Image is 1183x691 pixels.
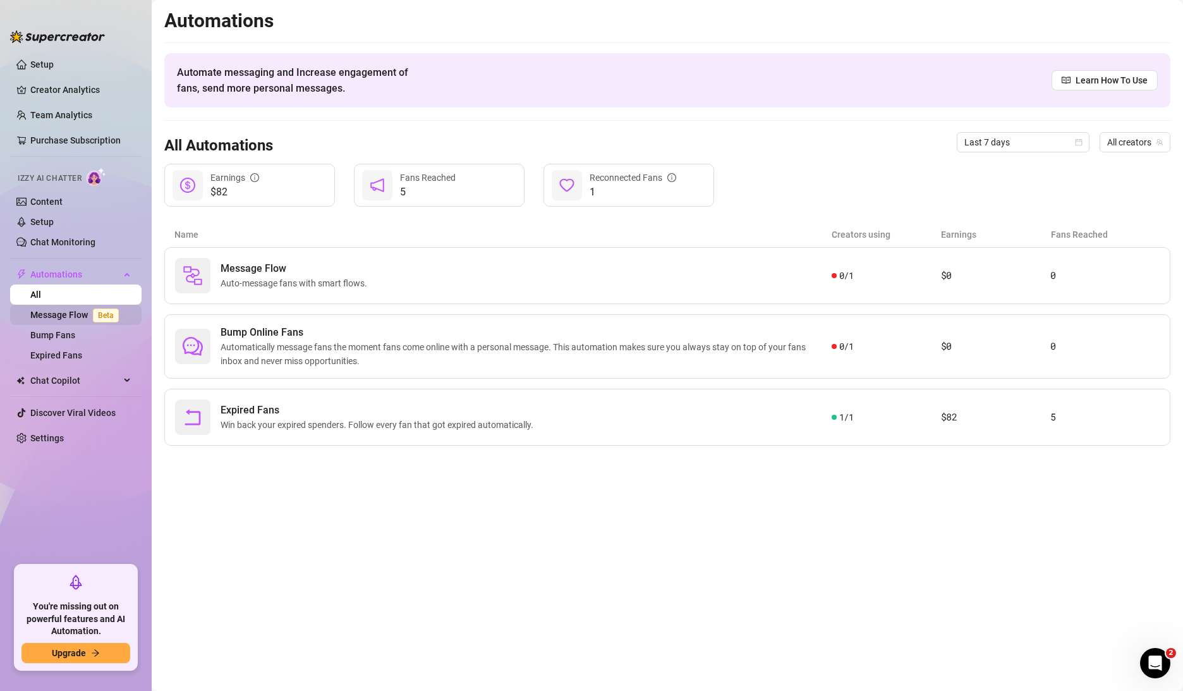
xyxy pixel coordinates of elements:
span: You're missing out on powerful features and AI Automation. [21,601,130,638]
div: Earnings [210,171,259,185]
a: Expired Fans [30,350,82,360]
span: info-circle [250,173,259,182]
span: calendar [1075,138,1083,146]
img: AI Chatter [87,168,106,186]
a: Content [30,197,63,207]
article: Earnings [941,228,1050,242]
span: comment [183,336,203,357]
span: thunderbolt [16,269,27,279]
article: Name [174,228,832,242]
span: 0 / 1 [839,339,854,353]
span: 1 / 1 [839,410,854,424]
span: Fans Reached [400,173,456,183]
article: 0 [1050,268,1160,283]
article: 5 [1050,410,1160,425]
a: Learn How To Use [1052,70,1158,90]
span: read [1062,76,1071,85]
span: Win back your expired spenders. Follow every fan that got expired automatically. [221,418,538,432]
span: dollar [180,178,195,193]
button: Upgradearrow-right [21,643,130,663]
span: All creators [1107,133,1163,152]
article: Fans Reached [1051,228,1160,242]
h2: Automations [164,9,1170,33]
span: notification [370,178,385,193]
span: rocket [68,575,83,590]
a: Purchase Subscription [30,130,131,150]
span: 0 / 1 [839,269,854,283]
span: Auto-message fans with smart flows. [221,276,372,290]
span: Message Flow [221,261,372,276]
article: $82 [941,410,1050,425]
article: 0 [1050,339,1160,354]
span: Izzy AI Chatter [18,173,82,185]
span: arrow-right [91,649,100,657]
span: Chat Copilot [30,370,120,391]
span: heart [559,178,574,193]
a: Setup [30,59,54,70]
a: Creator Analytics [30,80,131,100]
a: Setup [30,217,54,227]
span: team [1156,138,1163,146]
article: $0 [941,339,1050,354]
img: logo-BBDzfeDw.svg [10,30,105,43]
span: Last 7 days [964,133,1082,152]
a: Message FlowBeta [30,310,124,320]
img: Chat Copilot [16,376,25,385]
a: All [30,290,41,300]
span: rollback [183,407,203,427]
span: Automations [30,264,120,284]
article: Creators using [832,228,941,242]
span: info-circle [667,173,676,182]
span: Automate messaging and Increase engagement of fans, send more personal messages. [177,64,420,96]
span: Expired Fans [221,403,538,418]
span: Automatically message fans the moment fans come online with a personal message. This automation m... [221,340,832,368]
span: $82 [210,185,259,200]
a: Chat Monitoring [30,237,95,247]
a: Discover Viral Videos [30,408,116,418]
iframe: Intercom live chat [1140,648,1170,678]
span: Upgrade [52,648,86,658]
span: 2 [1166,648,1176,658]
div: Reconnected Fans [590,171,676,185]
span: 1 [590,185,676,200]
h3: All Automations [164,136,273,156]
a: Team Analytics [30,110,92,120]
span: Learn How To Use [1076,73,1148,87]
a: Settings [30,433,64,443]
span: Beta [93,309,119,322]
img: svg%3e [183,266,203,286]
a: Bump Fans [30,330,75,340]
article: $0 [941,268,1050,283]
span: Bump Online Fans [221,325,832,340]
span: 5 [400,185,456,200]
